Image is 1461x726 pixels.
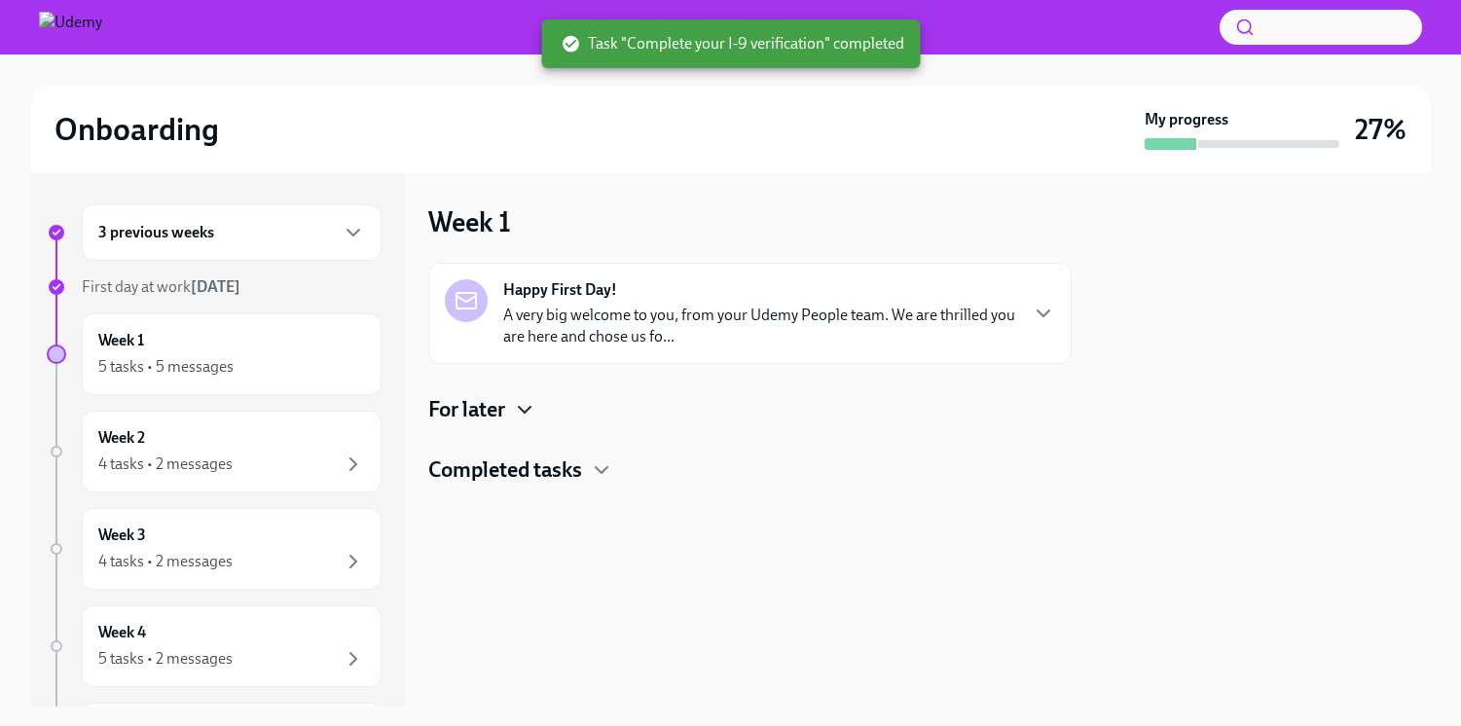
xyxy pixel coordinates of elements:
h6: 3 previous weeks [98,222,214,243]
h3: Week 1 [428,204,511,239]
p: A very big welcome to you, from your Udemy People team. We are thrilled you are here and chose us... [503,305,1016,347]
a: Week 45 tasks • 2 messages [47,605,382,687]
h2: Onboarding [55,110,219,149]
h4: Completed tasks [428,455,582,485]
span: Task "Complete your I-9 verification" completed [561,33,904,54]
a: First day at work[DATE] [47,276,382,298]
span: First day at work [82,277,240,296]
strong: Happy First Day! [503,279,617,301]
strong: My progress [1145,109,1228,130]
h6: Week 1 [98,330,144,351]
h3: 27% [1355,112,1406,147]
a: Week 24 tasks • 2 messages [47,411,382,492]
strong: [DATE] [191,277,240,296]
h6: Week 3 [98,525,146,546]
div: 4 tasks • 2 messages [98,551,233,572]
div: 4 tasks • 2 messages [98,454,233,475]
div: 5 tasks • 2 messages [98,648,233,670]
a: Week 34 tasks • 2 messages [47,508,382,590]
div: 5 tasks • 5 messages [98,356,234,378]
div: Completed tasks [428,455,1072,485]
h6: Week 4 [98,622,146,643]
img: Udemy [39,12,102,43]
a: Week 15 tasks • 5 messages [47,313,382,395]
div: 3 previous weeks [82,204,382,261]
h6: Week 2 [98,427,145,449]
div: For later [428,395,1072,424]
h4: For later [428,395,505,424]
